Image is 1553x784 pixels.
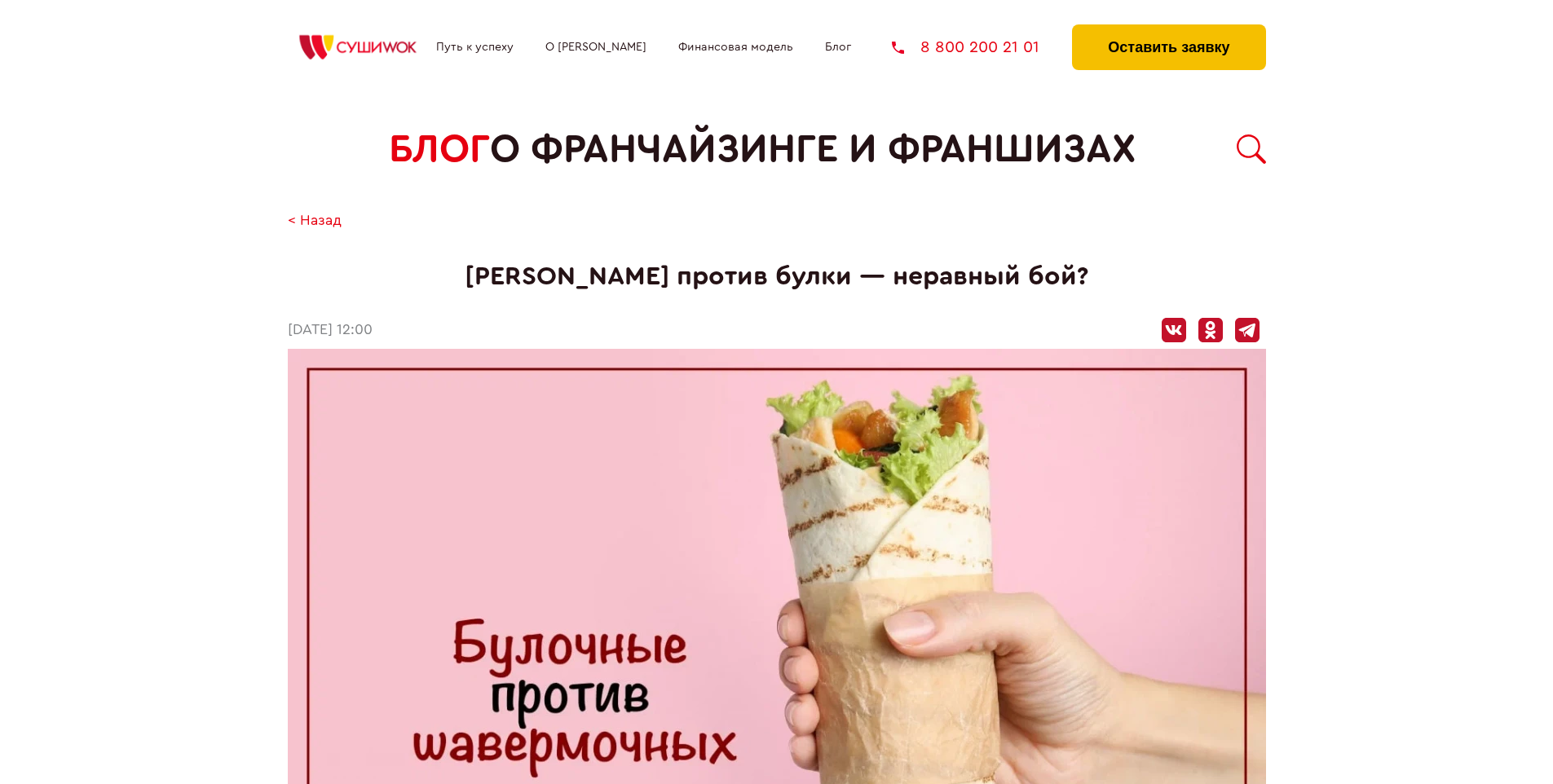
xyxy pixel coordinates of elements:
h1: [PERSON_NAME] против булки ― неравный бой? [288,262,1266,292]
span: о франчайзинге и франшизах [490,127,1136,172]
a: 8 800 200 21 01 [892,39,1039,55]
a: Финансовая модель [678,41,793,54]
button: Оставить заявку [1072,24,1265,70]
a: О [PERSON_NAME] [545,41,646,54]
span: БЛОГ [389,127,490,172]
span: 8 800 200 21 01 [920,39,1039,55]
time: [DATE] 12:00 [288,322,373,339]
a: < Назад [288,213,342,230]
a: Блог [825,41,851,54]
a: Путь к успеху [436,41,514,54]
